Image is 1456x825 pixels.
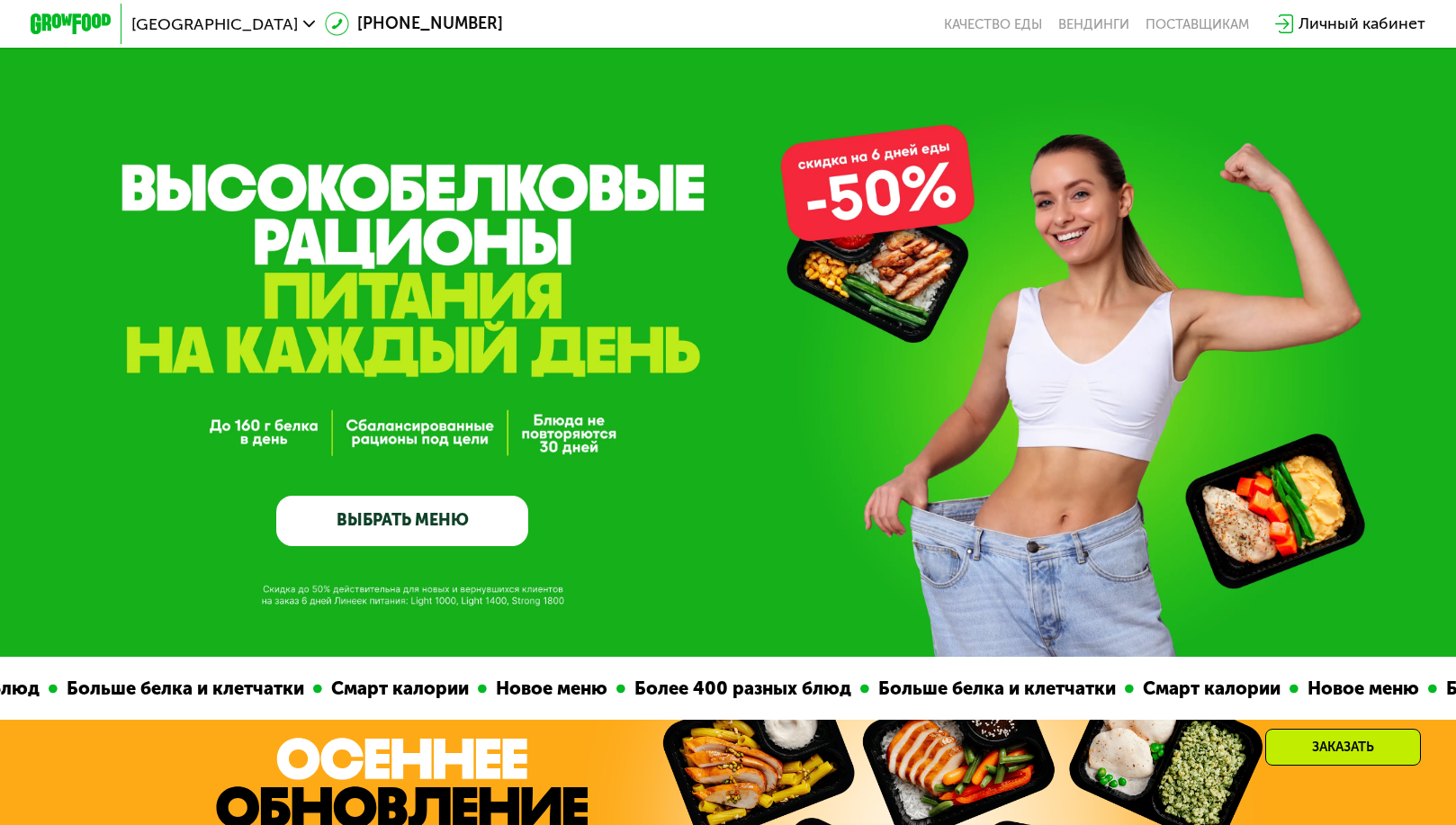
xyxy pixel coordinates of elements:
a: [PHONE_NUMBER] [325,12,503,36]
a: Качество еды [944,16,1042,32]
div: Смарт калории [321,675,477,703]
a: ВЫБРАТЬ МЕНЮ [276,496,528,546]
div: Личный кабинет [1299,12,1425,36]
div: Смарт калории [1133,675,1289,703]
div: Заказать [1265,729,1421,766]
div: Более 400 разных блюд [625,675,859,703]
div: поставщикам [1146,16,1249,32]
div: Новое меню [1298,675,1427,703]
div: Новое меню [486,675,616,703]
span: [GEOGRAPHIC_DATA] [131,16,298,32]
div: Больше белка и клетчатки [57,675,312,703]
a: Вендинги [1058,16,1129,32]
div: Больше белка и клетчатки [868,675,1124,703]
